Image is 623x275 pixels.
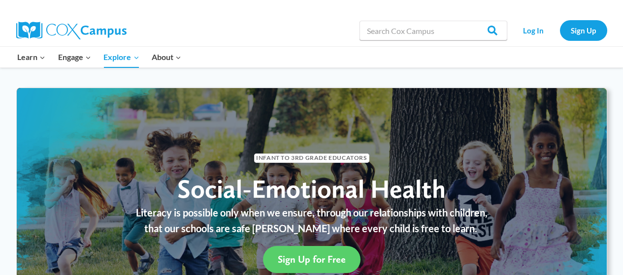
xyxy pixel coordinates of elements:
[16,22,127,39] img: Cox Campus
[58,51,91,63] span: Engage
[144,222,477,234] span: that our schools are safe [PERSON_NAME] where every child is free to learn.
[560,20,607,40] a: Sign Up
[512,20,555,40] a: Log In
[17,51,45,63] span: Learn
[103,51,139,63] span: Explore
[263,246,361,273] a: Sign Up for Free
[152,51,181,63] span: About
[136,207,488,218] span: Literacy is possible only when we ensure, through our relationships with children,
[360,21,507,40] input: Search Cox Campus
[278,253,346,265] span: Sign Up for Free
[177,173,446,204] span: Social-Emotional Health
[512,20,607,40] nav: Secondary Navigation
[254,153,369,163] span: Infant to 3rd Grade Educators
[11,47,188,67] nav: Primary Navigation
